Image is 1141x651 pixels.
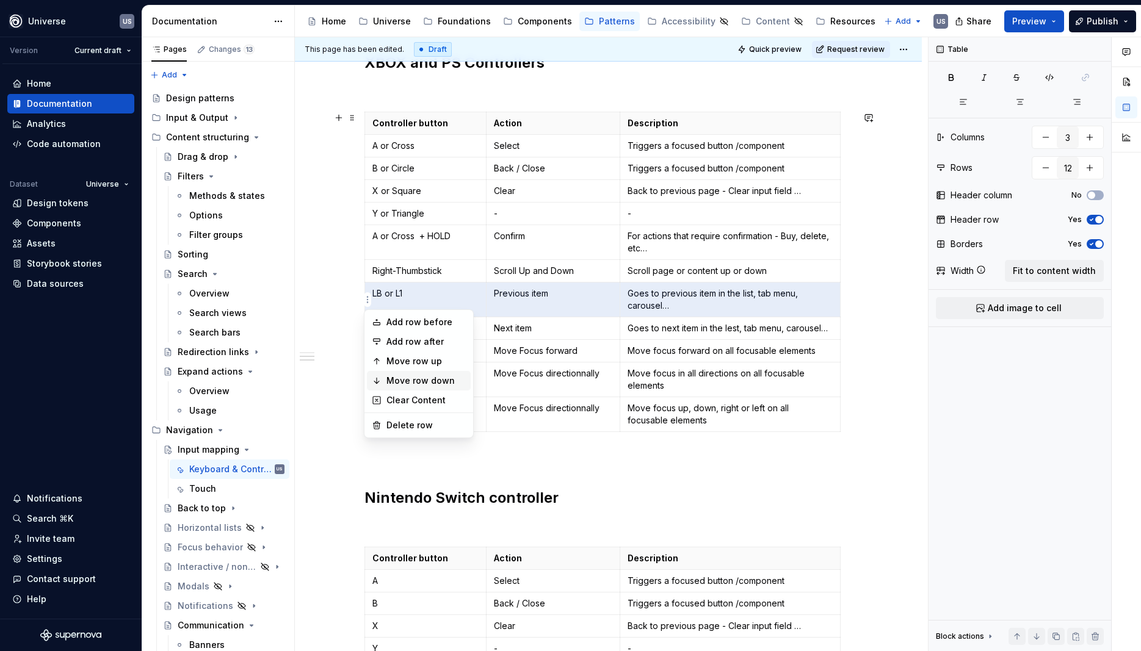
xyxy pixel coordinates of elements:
div: Clear Content [386,394,466,406]
div: Add row before [386,316,466,328]
div: Move row up [386,355,466,367]
div: Add row after [386,336,466,348]
div: Move row down [386,375,466,387]
div: Delete row [386,419,466,431]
